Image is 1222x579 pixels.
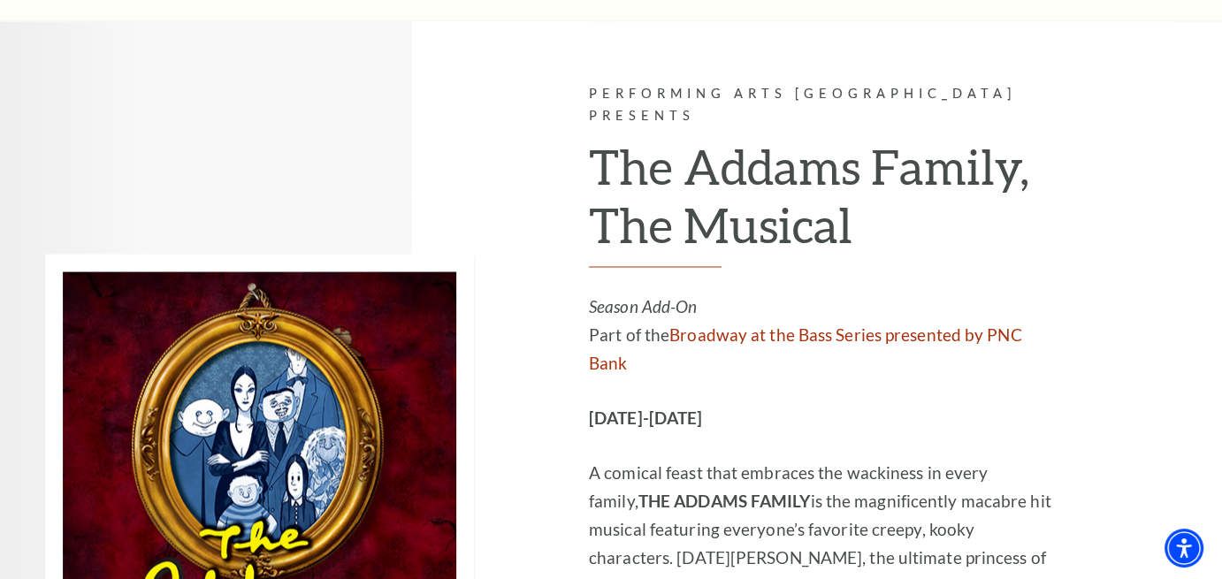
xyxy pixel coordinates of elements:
p: Part of the [589,292,1062,377]
div: Accessibility Menu [1165,529,1203,568]
em: Season Add-On [589,295,697,316]
h2: The Addams Family, The Musical [589,138,1062,268]
a: Broadway at the Bass Series presented by PNC Bank [589,324,1022,372]
p: Performing Arts [GEOGRAPHIC_DATA] Presents [589,83,1062,127]
strong: THE ADDAMS FAMILY [638,490,811,510]
strong: [DATE]-[DATE] [589,407,702,427]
